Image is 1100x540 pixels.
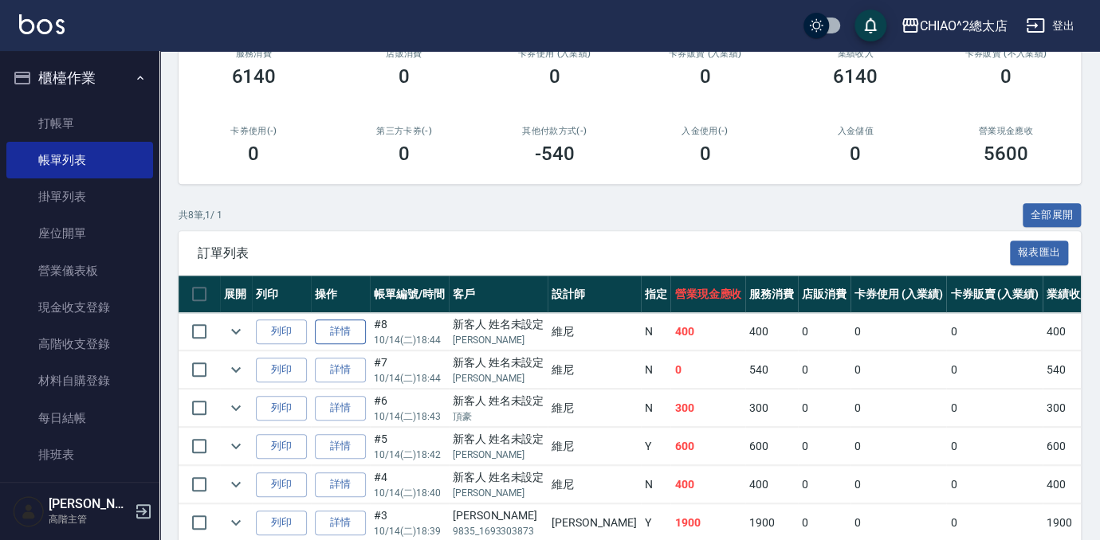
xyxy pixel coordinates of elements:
[370,313,449,350] td: #8
[946,466,1043,503] td: 0
[920,16,1008,36] div: CHIAO^2總太店
[1043,351,1095,389] td: 540
[641,351,671,389] td: N
[799,126,912,136] h2: 入金儲值
[745,389,798,427] td: 300
[798,351,851,389] td: 0
[6,215,153,252] a: 座位開單
[453,448,544,462] p: [PERSON_NAME]
[248,143,259,165] h3: 0
[833,65,878,88] h3: 6140
[1043,428,1095,465] td: 600
[315,319,366,344] a: 詳情
[1019,11,1081,41] button: 登出
[851,428,947,465] td: 0
[949,49,1062,59] h2: 卡券販賣 (不入業績)
[949,126,1062,136] h2: 營業現金應收
[252,276,311,313] th: 列印
[649,49,761,59] h2: 卡券販賣 (入業績)
[374,486,445,500] p: 10/14 (二) 18:40
[315,511,366,535] a: 詳情
[13,495,45,527] img: Person
[6,142,153,178] a: 帳單列表
[6,289,153,326] a: 現金收支登錄
[256,319,307,344] button: 列印
[453,354,544,371] div: 新客人 姓名未設定
[946,351,1043,389] td: 0
[348,126,461,136] h2: 第三方卡券(-)
[1000,65,1012,88] h3: 0
[224,358,248,382] button: expand row
[453,333,544,347] p: [PERSON_NAME]
[670,428,745,465] td: 600
[6,252,153,289] a: 營業儀表板
[548,466,640,503] td: 維尼
[453,469,544,486] div: 新客人 姓名未設定
[1010,241,1069,265] button: 報表匯出
[498,49,611,59] h2: 卡券使用 (入業績)
[799,49,912,59] h2: 業績收入
[453,393,544,409] div: 新客人 姓名未設定
[399,65,410,88] h3: 0
[1043,276,1095,313] th: 業績收入
[670,466,745,503] td: 400
[894,10,1014,42] button: CHIAO^2總太店
[548,389,640,427] td: 維尼
[374,524,445,538] p: 10/14 (二) 18:39
[641,428,671,465] td: Y
[453,409,544,424] p: 頂豪
[224,472,248,496] button: expand row
[315,396,366,421] a: 詳情
[6,436,153,473] a: 排班表
[641,276,671,313] th: 指定
[946,428,1043,465] td: 0
[851,466,947,503] td: 0
[453,431,544,448] div: 新客人 姓名未設定
[198,245,1010,261] span: 訂單列表
[854,10,886,41] button: save
[798,276,851,313] th: 店販消費
[370,276,449,313] th: 帳單編號/時間
[850,143,861,165] h3: 0
[798,428,851,465] td: 0
[649,126,761,136] h2: 入金使用(-)
[49,512,130,526] p: 高階主管
[745,313,798,350] td: 400
[549,65,560,88] h3: 0
[256,511,307,535] button: 列印
[6,473,153,510] a: 現場電腦打卡
[370,351,449,389] td: #7
[374,333,445,347] p: 10/14 (二) 18:44
[745,351,798,389] td: 540
[851,389,947,427] td: 0
[256,434,307,459] button: 列印
[348,49,461,59] h2: 店販消費
[535,143,575,165] h3: -540
[1023,203,1082,228] button: 全部展開
[370,428,449,465] td: #5
[399,143,410,165] h3: 0
[231,65,276,88] h3: 6140
[453,371,544,385] p: [PERSON_NAME]
[851,313,947,350] td: 0
[851,351,947,389] td: 0
[745,276,798,313] th: 服務消費
[374,448,445,462] p: 10/14 (二) 18:42
[19,14,65,34] img: Logo
[198,49,310,59] h3: 服務消費
[670,313,745,350] td: 400
[256,396,307,421] button: 列印
[6,105,153,142] a: 打帳單
[670,351,745,389] td: 0
[6,326,153,362] a: 高階收支登錄
[641,466,671,503] td: N
[745,466,798,503] td: 400
[220,276,252,313] th: 展開
[224,396,248,420] button: expand row
[449,276,548,313] th: 客戶
[548,313,640,350] td: 維尼
[6,178,153,215] a: 掛單列表
[798,466,851,503] td: 0
[315,358,366,382] a: 詳情
[548,428,640,465] td: 維尼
